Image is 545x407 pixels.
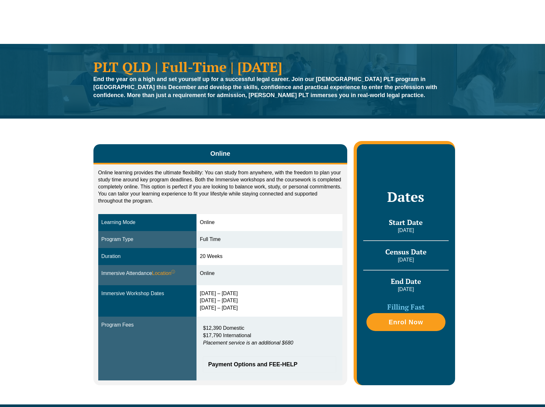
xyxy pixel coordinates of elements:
div: Full Time [200,236,339,243]
div: Program Fees [101,321,194,329]
div: 20 Weeks [200,253,339,260]
span: Start Date [389,218,423,227]
a: Enrol Now [366,313,445,331]
div: Learning Mode [101,219,194,226]
span: Online [210,149,230,158]
span: $12,390 Domestic [203,325,244,331]
div: Immersive Attendance [101,270,194,277]
span: Filling Fast [387,302,425,311]
p: [DATE] [363,286,448,293]
span: $17,790 International [203,333,251,338]
span: Census Date [385,247,427,256]
div: Immersive Workshop Dates [101,290,194,297]
p: [DATE] [363,227,448,234]
div: Duration [101,253,194,260]
div: Online [200,219,339,226]
h1: PLT QLD | Full-Time | [DATE] [93,60,452,74]
span: Enrol Now [389,319,423,325]
p: [DATE] [363,256,448,263]
strong: End the year on a high and set yourself up for a successful legal career. Join our [DEMOGRAPHIC_D... [93,76,437,98]
p: Online learning provides the ultimate flexibility: You can study from anywhere, with the freedom ... [98,169,343,204]
div: [DATE] – [DATE] [DATE] – [DATE] [DATE] – [DATE] [200,290,339,312]
span: Location [152,270,175,277]
div: Tabs. Open items with Enter or Space, close with Escape and navigate using the Arrow keys. [93,144,348,385]
span: Payment Options and FEE-HELP [208,361,325,367]
div: Online [200,270,339,277]
em: Placement service is an additional $680 [203,340,293,345]
span: End Date [391,277,421,286]
h2: Dates [363,189,448,205]
sup: ⓘ [171,270,175,274]
div: Program Type [101,236,194,243]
